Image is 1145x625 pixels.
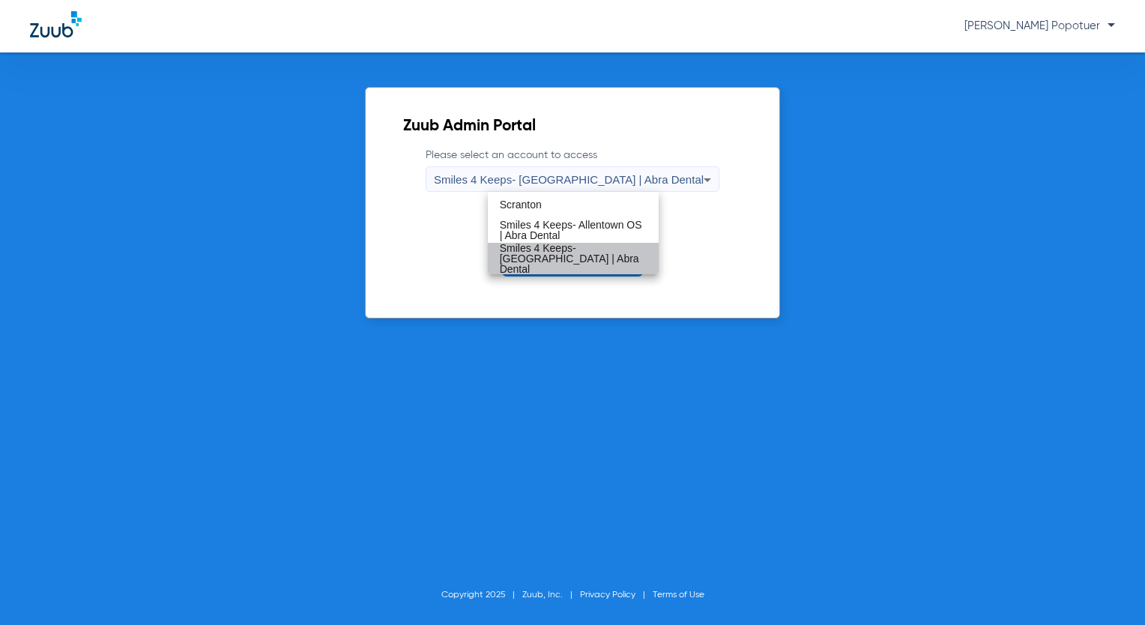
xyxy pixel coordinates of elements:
a: Terms of Use [653,591,704,600]
h2: Zuub Admin Portal [403,119,742,134]
button: Access Account [502,248,643,277]
span: Smiles 4 Keeps- [GEOGRAPHIC_DATA] | Abra Dental [434,173,704,186]
a: Privacy Policy [580,591,635,600]
img: Zuub Logo [30,11,82,37]
span: [PERSON_NAME] Popotuer [964,20,1115,31]
li: Zuub, Inc. [522,588,580,603]
iframe: Chat Widget [1070,553,1145,625]
li: Copyright 2025 [441,588,522,603]
label: Please select an account to access [426,148,719,192]
span: Access Account [532,256,613,268]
